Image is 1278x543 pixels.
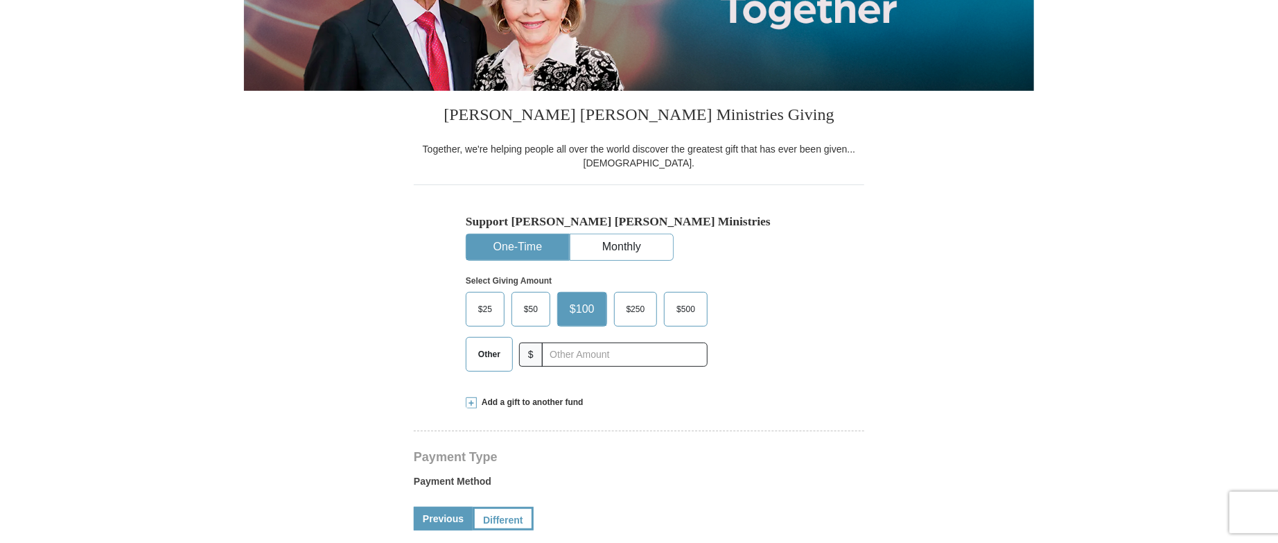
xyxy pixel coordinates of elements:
h5: Support [PERSON_NAME] [PERSON_NAME] Ministries [466,214,812,229]
button: One-Time [466,234,569,260]
input: Other Amount [542,343,708,367]
label: Payment Method [414,474,864,495]
a: Previous [414,507,473,531]
span: $50 [517,299,545,320]
h4: Payment Type [414,451,864,463]
strong: Select Giving Amount [466,276,552,286]
button: Monthly [570,234,673,260]
div: Together, we're helping people all over the world discover the greatest gift that has ever been g... [414,142,864,170]
span: $ [519,343,543,367]
span: Other [471,344,507,365]
span: Add a gift to another fund [477,397,584,408]
span: $250 [620,299,652,320]
span: $25 [471,299,499,320]
span: $100 [563,299,602,320]
h3: [PERSON_NAME] [PERSON_NAME] Ministries Giving [414,91,864,142]
span: $500 [669,299,702,320]
a: Different [473,507,534,531]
